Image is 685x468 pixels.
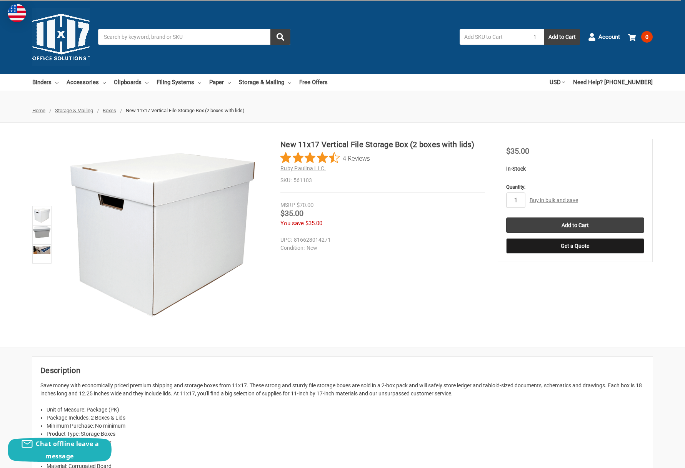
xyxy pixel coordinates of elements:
[628,27,653,47] a: 0
[280,139,485,150] h1: New 11x17 Vertical File Storage Box (2 boxes with lids)
[550,74,565,91] a: USD
[280,220,304,227] span: You save
[114,74,148,91] a: Clipboards
[47,454,645,462] li: Color: White
[33,207,50,224] img: New 11x17 Vertical File Storage Box (2 boxes with lids)
[506,183,644,191] label: Quantity:
[8,4,26,22] img: duty and tax information for United States
[280,236,292,244] dt: UPC:
[280,165,326,171] a: Ruby Paulina LLC.
[33,246,50,254] img: New 11x17 Vertical File Storage Box (561103)
[506,238,644,254] button: Get a Quote
[47,406,645,414] li: Unit of Measure: Package (PK)
[36,440,99,460] span: Chat offline leave a message
[280,244,305,252] dt: Condition:
[47,438,645,446] li: Sheet Size: Tabloid / Ledger
[47,430,645,438] li: Product Type: Storage Boxes
[641,31,653,43] span: 0
[280,244,482,252] dd: New
[280,176,485,184] dd: 561103
[47,414,645,422] li: Package Includes: 2 Boxes & Lids
[588,27,620,47] a: Account
[8,438,112,462] button: Chat offline leave a message
[157,74,201,91] a: Filing Systems
[280,152,370,164] button: Rated 4.5 out of 5 stars from 4 reviews. Jump to reviews.
[47,422,645,430] li: Minimum Purchase: No minimum
[460,29,526,45] input: Add SKU to Cart
[32,108,45,113] a: Home
[305,220,322,227] span: $35.00
[280,176,292,184] dt: SKU:
[47,446,645,454] li: Sheet Standard: 11" x 17"
[67,74,106,91] a: Accessories
[280,209,303,218] span: $35.00
[544,29,580,45] button: Add to Cart
[598,33,620,41] span: Account
[98,29,290,45] input: Search by keyword, brand or SKU
[32,74,58,91] a: Binders
[40,382,645,398] p: Save money with economically priced premium shipping and storage boxes from 11x17. These strong a...
[33,226,50,238] img: New 11x17 Vertical File Storage Box (2 boxes with lids)
[299,74,328,91] a: Free Offers
[126,108,245,113] span: New 11x17 Vertical File Storage Box (2 boxes with lids)
[506,165,644,173] p: In-Stock
[55,108,93,113] a: Storage & Mailing
[40,365,645,376] h2: Description
[67,139,259,331] img: New 11x17 Vertical File Storage Box (2 boxes with lids)
[239,74,291,91] a: Storage & Mailing
[343,152,370,164] span: 4 Reviews
[297,202,313,209] span: $70.00
[506,146,529,156] span: $35.00
[506,217,644,233] input: Add to Cart
[209,74,231,91] a: Paper
[32,8,90,66] img: 11x17.com
[573,74,653,91] a: Need Help? [PHONE_NUMBER]
[530,197,578,203] a: Buy in bulk and save
[103,108,116,113] a: Boxes
[280,236,482,244] dd: 816628014271
[280,201,295,209] div: MSRP
[622,447,685,468] iframe: Google Customer Reviews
